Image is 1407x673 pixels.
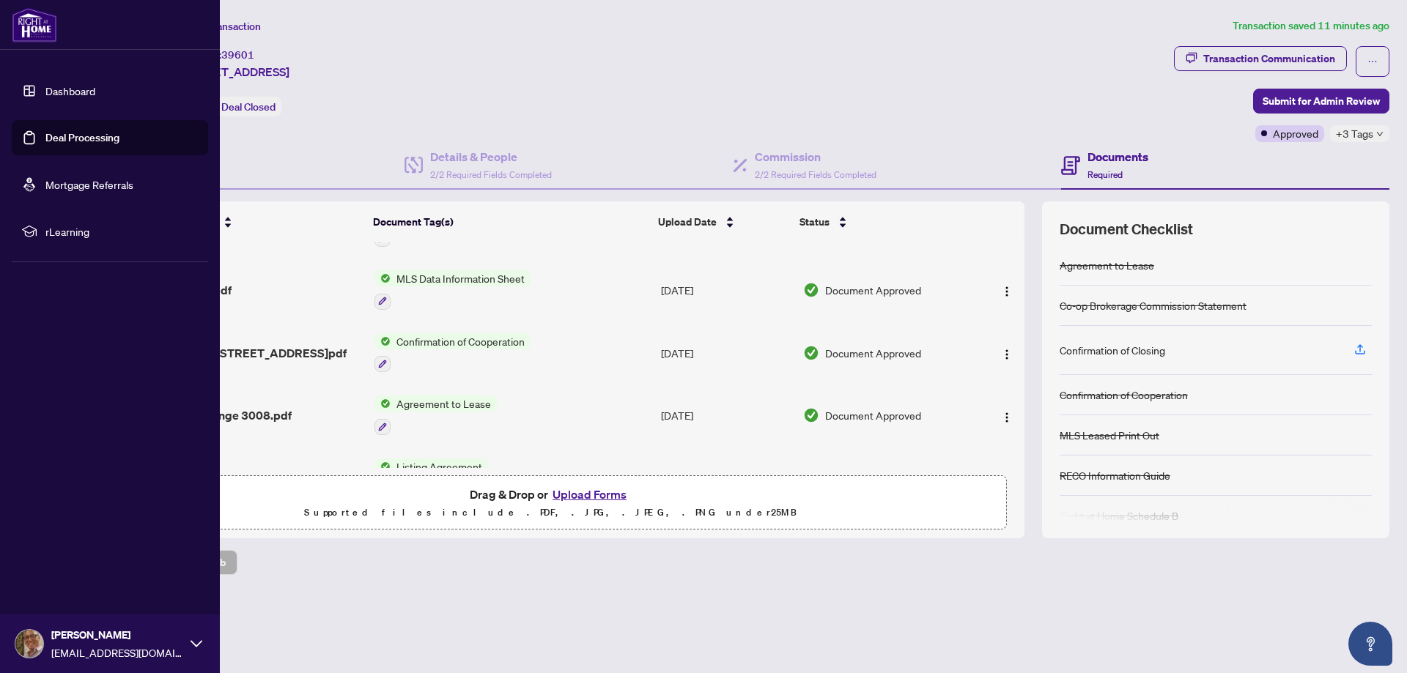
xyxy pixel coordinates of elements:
[374,270,531,310] button: Status IconMLS Data Information Sheet
[221,100,276,114] span: Deal Closed
[1348,622,1392,666] button: Open asap
[655,384,797,447] td: [DATE]
[995,404,1019,427] button: Logo
[825,407,921,423] span: Document Approved
[655,259,797,321] td: [DATE]
[995,341,1019,365] button: Logo
[45,223,198,239] span: rLearning
[1253,89,1389,114] button: Submit for Admin Review
[1060,467,1170,483] div: RECO Information Guide
[374,395,391,412] img: Status Icon
[374,458,488,498] button: Status IconListing Agreement
[374,458,391,475] img: Status Icon
[12,7,57,42] img: logo
[799,214,830,230] span: Status
[374,333,531,373] button: Status IconConfirmation of Cooperation
[655,447,797,510] td: [DATE]
[803,345,819,361] img: Document Status
[95,476,1006,530] span: Drag & Drop orUpload FormsSupported files include .PDF, .JPG, .JPEG, .PNG under25MB
[1376,130,1384,138] span: down
[182,97,281,116] div: Status:
[1087,148,1148,166] h4: Documents
[658,214,717,230] span: Upload Date
[794,201,970,242] th: Status
[103,504,997,521] p: Supported files include .PDF, .JPG, .JPEG, .PNG under 25 MB
[755,169,876,180] span: 2/2 Required Fields Completed
[755,148,876,166] h4: Commission
[182,63,289,81] span: [STREET_ADDRESS]
[374,270,391,286] img: Status Icon
[1087,169,1123,180] span: Required
[391,333,531,349] span: Confirmation of Cooperation
[374,333,391,349] img: Status Icon
[1001,286,1013,297] img: Logo
[803,282,819,298] img: Document Status
[825,345,921,361] span: Document Approved
[825,282,921,298] span: Document Approved
[45,131,119,144] a: Deal Processing
[655,321,797,384] td: [DATE]
[51,627,183,643] span: [PERSON_NAME]
[51,644,183,661] span: [EMAIL_ADDRESS][DOMAIN_NAME]
[221,48,254,62] span: 39601
[391,458,488,475] span: Listing Agreement
[374,395,497,435] button: Status IconAgreement to Lease
[45,178,133,191] a: Mortgage Referrals
[1060,257,1154,273] div: Agreement to Lease
[391,395,497,412] span: Agreement to Lease
[391,270,531,286] span: MLS Data Information Sheet
[182,20,261,33] span: View Transaction
[45,84,95,97] a: Dashboard
[144,344,347,362] span: Confirmation [STREET_ADDRESS]pdf
[15,630,43,658] img: Profile Icon
[1273,125,1318,141] span: Approved
[1367,56,1378,67] span: ellipsis
[1060,342,1165,358] div: Confirmation of Closing
[1174,46,1347,71] button: Transaction Communication
[652,201,794,242] th: Upload Date
[470,485,631,504] span: Drag & Drop or
[548,485,631,504] button: Upload Forms
[367,201,653,242] th: Document Tag(s)
[1060,427,1159,443] div: MLS Leased Print Out
[1233,18,1389,34] article: Transaction saved 11 minutes ago
[139,201,367,242] th: (23) File Name
[1001,412,1013,423] img: Logo
[1060,219,1193,239] span: Document Checklist
[995,278,1019,302] button: Logo
[1001,349,1013,360] img: Logo
[430,148,552,166] h4: Details & People
[1336,125,1373,142] span: +3 Tags
[803,407,819,423] img: Document Status
[1060,297,1247,313] div: Co-op Brokerage Commission Statement
[1060,387,1188,403] div: Confirmation of Cooperation
[1203,47,1335,70] div: Transaction Communication
[430,169,552,180] span: 2/2 Required Fields Completed
[1263,89,1380,113] span: Submit for Admin Review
